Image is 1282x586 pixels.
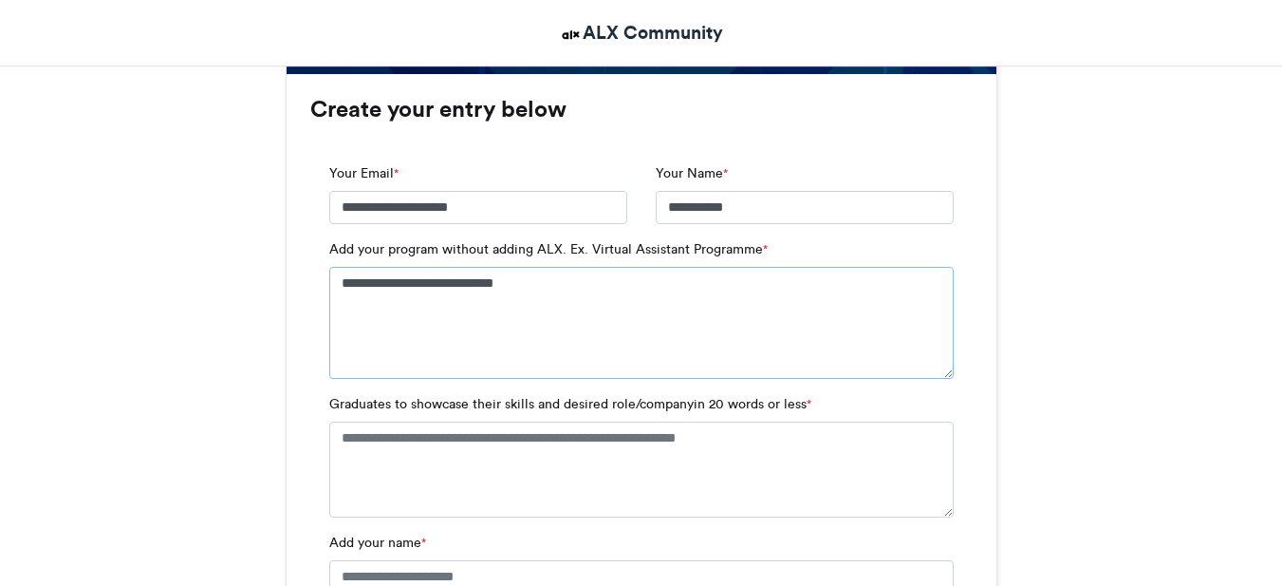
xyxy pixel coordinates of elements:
label: Add your name [329,533,426,553]
label: Your Name [656,163,728,183]
h3: Create your entry below [310,98,973,121]
label: Add your program without adding ALX. Ex. Virtual Assistant Programme [329,239,768,259]
label: Your Email [329,163,399,183]
label: Graduates to showcase their skills and desired role/companyin 20 words or less [329,394,811,414]
img: ALX Community [559,23,583,47]
a: ALX Community [559,19,723,47]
